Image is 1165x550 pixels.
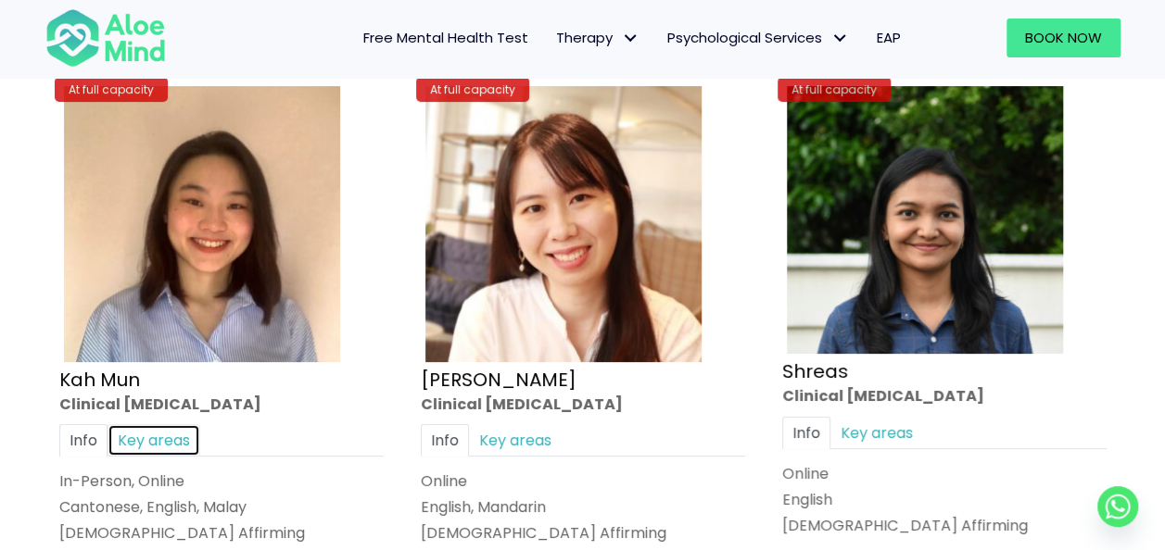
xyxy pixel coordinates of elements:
p: English, Mandarin [421,496,745,518]
div: In-Person, Online [59,470,384,492]
a: Psychological ServicesPsychological Services: submenu [653,19,863,57]
nav: Menu [190,19,915,57]
div: [DEMOGRAPHIC_DATA] Affirming [59,522,384,544]
img: Kah Mun-profile-crop-300×300 [64,86,340,362]
div: Clinical [MEDICAL_DATA] [59,393,384,414]
a: Key areas [830,416,923,448]
img: Aloe mind Logo [45,7,166,69]
p: English [782,489,1107,510]
a: Key areas [108,423,200,456]
img: Kher-Yin-Profile-300×300 [425,86,702,362]
div: At full capacity [416,77,529,102]
div: At full capacity [778,77,891,102]
a: TherapyTherapy: submenu [542,19,653,57]
img: Shreas clinical psychologist [787,86,1063,354]
a: [PERSON_NAME] [421,366,576,392]
div: Online [421,470,745,492]
div: Clinical [MEDICAL_DATA] [782,385,1107,406]
div: At full capacity [55,77,168,102]
span: Therapy [556,28,639,47]
a: Shreas [782,358,848,384]
a: Kah Mun [59,366,140,392]
a: Info [782,416,830,448]
a: Whatsapp [1097,486,1138,527]
div: Clinical [MEDICAL_DATA] [421,393,745,414]
a: Info [59,423,108,456]
span: Therapy: submenu [617,25,644,52]
div: [DEMOGRAPHIC_DATA] Affirming [421,522,745,544]
div: [DEMOGRAPHIC_DATA] Affirming [782,515,1107,536]
a: EAP [863,19,915,57]
a: Book Now [1007,19,1121,57]
a: Key areas [469,423,562,456]
p: Cantonese, English, Malay [59,496,384,518]
span: Psychological Services [667,28,849,47]
span: Book Now [1025,28,1102,47]
span: EAP [877,28,901,47]
a: Info [421,423,469,456]
span: Free Mental Health Test [363,28,528,47]
span: Psychological Services: submenu [827,25,854,52]
a: Free Mental Health Test [349,19,542,57]
div: Online [782,462,1107,483]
